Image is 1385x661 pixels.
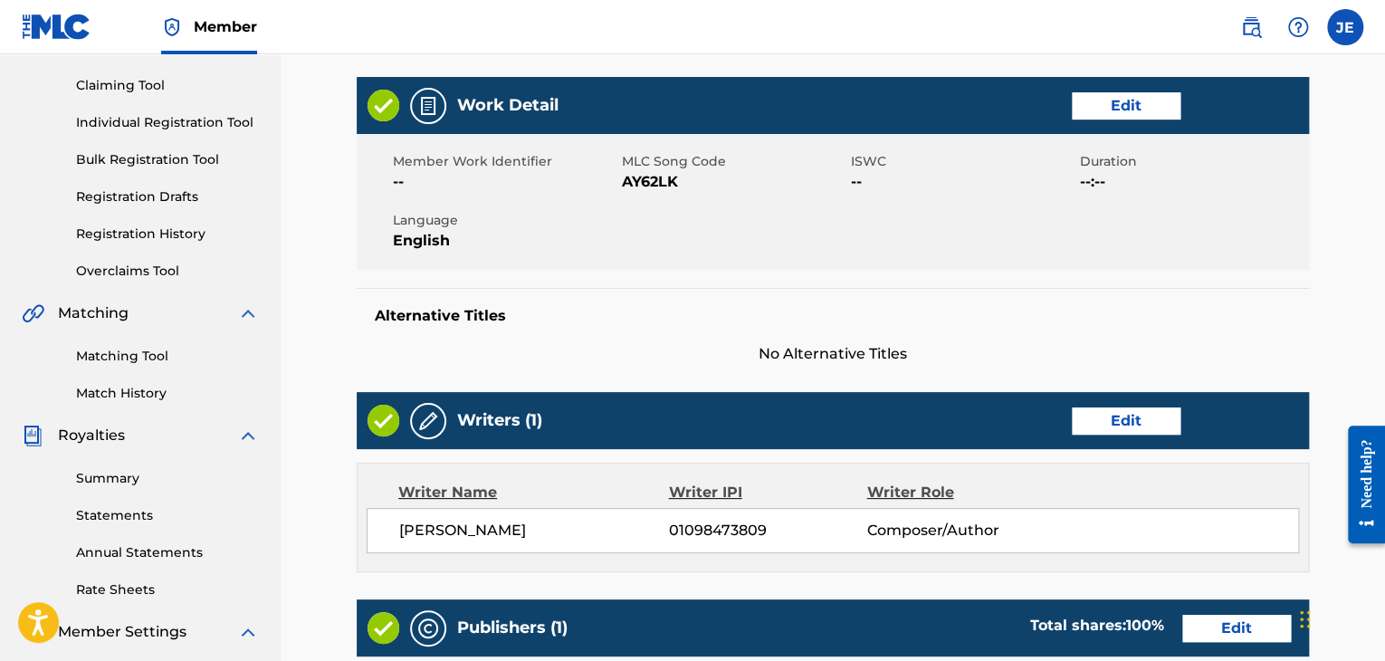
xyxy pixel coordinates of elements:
img: expand [237,621,259,643]
a: Rate Sheets [76,580,259,599]
div: Total shares: [1030,615,1164,637]
a: Claiming Tool [76,76,259,95]
a: Bulk Registration Tool [76,150,259,169]
a: Public Search [1233,9,1269,45]
span: Duration [1080,152,1304,171]
img: Valid [368,405,399,436]
span: [PERSON_NAME] [399,520,669,541]
span: English [393,230,617,252]
span: Composer/Author [866,520,1046,541]
span: ISWC [851,152,1075,171]
div: Writer Name [398,482,669,503]
iframe: Chat Widget [1294,574,1385,661]
a: Match History [76,384,259,403]
a: Edit [1072,92,1180,120]
a: Summary [76,469,259,488]
div: Writer Role [866,482,1046,503]
img: Work Detail [417,95,439,117]
img: search [1240,16,1262,38]
div: Writer IPI [669,482,867,503]
span: Royalties [58,425,125,446]
span: -- [851,171,1075,193]
img: Publishers [417,618,439,639]
h5: Publishers (1) [457,618,568,638]
img: Writers [417,410,439,432]
img: Royalties [22,425,43,446]
a: Statements [76,506,259,525]
span: Matching [58,302,129,324]
span: 01098473809 [669,520,866,541]
h5: Work Detail [457,95,559,116]
img: expand [237,425,259,446]
img: MLC Logo [22,14,91,40]
div: Drag [1300,592,1311,647]
span: No Alternative Titles [357,343,1309,365]
span: Member [194,16,257,37]
a: Registration History [76,225,259,244]
span: MLC Song Code [622,152,846,171]
img: expand [237,302,259,324]
h5: Writers (1) [457,410,542,431]
a: Annual Statements [76,543,259,562]
a: Edit [1182,615,1291,642]
span: Member Work Identifier [393,152,617,171]
a: Edit [1072,407,1180,435]
img: Valid [368,90,399,121]
img: help [1287,16,1309,38]
span: 100 % [1126,617,1164,634]
img: Matching [22,302,44,324]
h5: Alternative Titles [375,307,1291,325]
a: Overclaims Tool [76,262,259,281]
span: --:-- [1080,171,1304,193]
span: Member Settings [58,621,186,643]
span: Language [393,211,617,230]
div: Help [1280,9,1316,45]
img: Valid [368,612,399,644]
a: Matching Tool [76,347,259,366]
span: -- [393,171,617,193]
div: User Menu [1327,9,1363,45]
img: Top Rightsholder [161,16,183,38]
span: AY62LK [622,171,846,193]
iframe: Resource Center [1334,412,1385,558]
a: Individual Registration Tool [76,113,259,132]
a: Registration Drafts [76,187,259,206]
